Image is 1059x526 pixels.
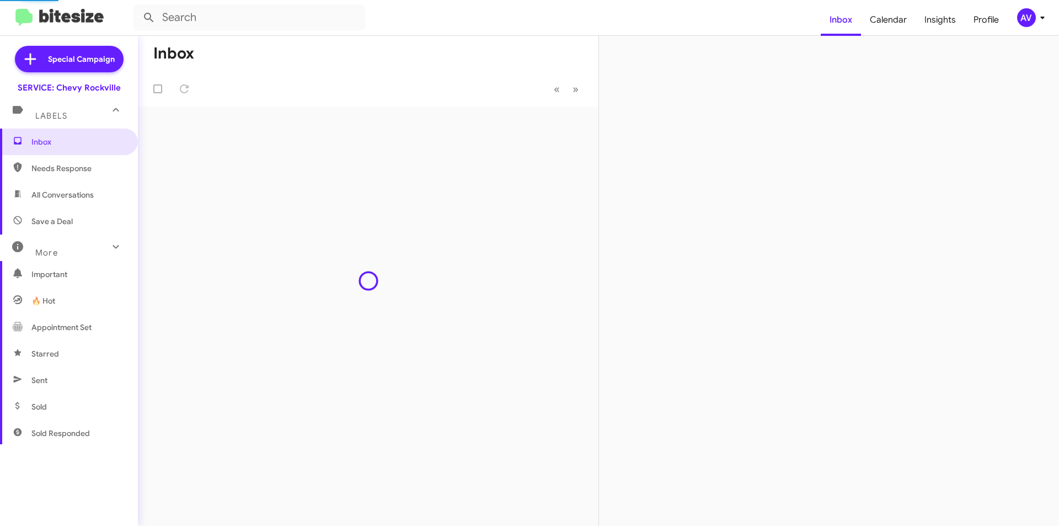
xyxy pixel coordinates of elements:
[31,348,59,359] span: Starred
[861,4,916,36] a: Calendar
[31,322,92,333] span: Appointment Set
[554,82,560,96] span: «
[573,82,579,96] span: »
[821,4,861,36] a: Inbox
[1017,8,1036,27] div: AV
[35,111,67,121] span: Labels
[31,401,47,412] span: Sold
[1008,8,1047,27] button: AV
[18,82,121,93] div: SERVICE: Chevy Rockville
[548,78,585,100] nav: Page navigation example
[31,269,125,280] span: Important
[48,54,115,65] span: Special Campaign
[133,4,365,31] input: Search
[31,163,125,174] span: Needs Response
[547,78,566,100] button: Previous
[31,189,94,200] span: All Conversations
[916,4,965,36] a: Insights
[566,78,585,100] button: Next
[31,216,73,227] span: Save a Deal
[35,248,58,258] span: More
[31,136,125,147] span: Inbox
[31,428,90,439] span: Sold Responded
[15,46,124,72] a: Special Campaign
[965,4,1008,36] a: Profile
[31,375,47,386] span: Sent
[153,45,194,62] h1: Inbox
[31,295,55,306] span: 🔥 Hot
